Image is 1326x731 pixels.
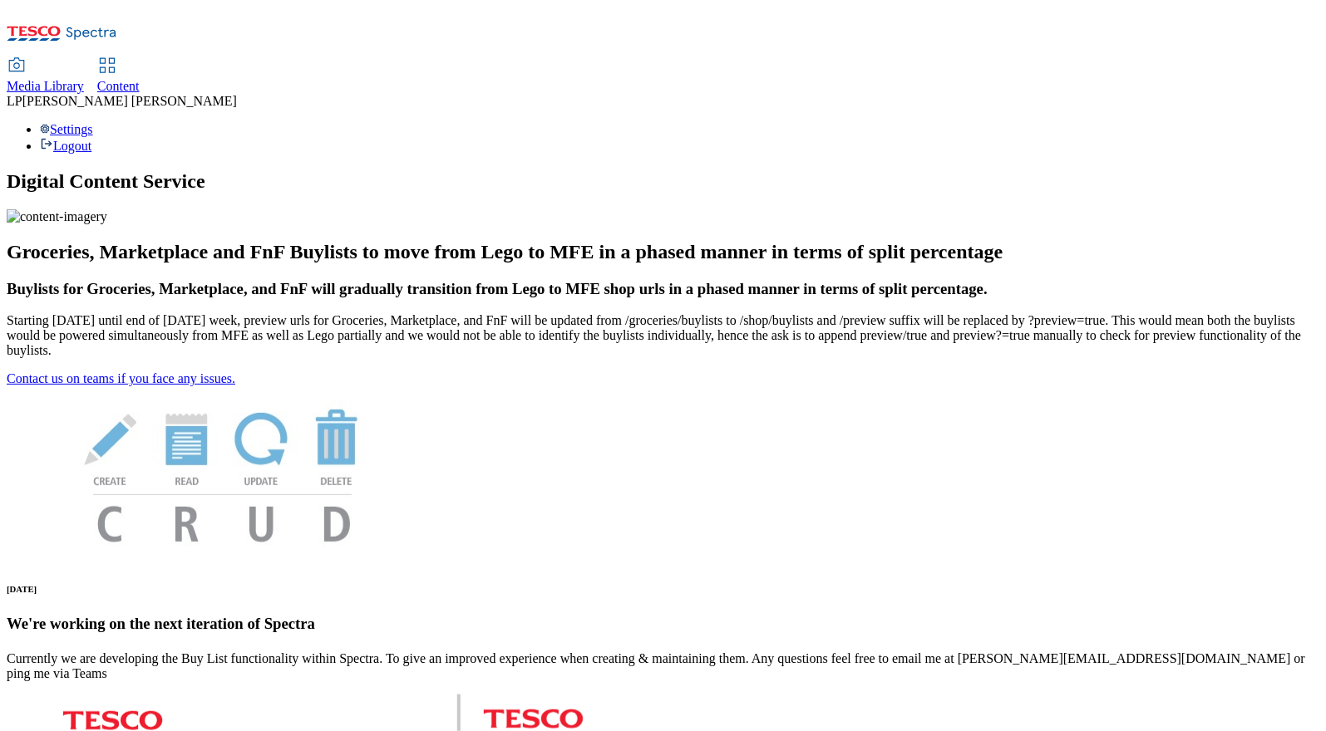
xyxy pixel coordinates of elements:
[7,209,107,224] img: content-imagery
[7,79,84,93] span: Media Library
[40,122,93,136] a: Settings
[7,651,1319,681] p: Currently we are developing the Buy List functionality within Spectra. To give an improved experi...
[97,79,140,93] span: Content
[7,313,1319,358] p: Starting [DATE] until end of [DATE] week, preview urls for Groceries, Marketplace, and FnF will b...
[40,139,91,153] a: Logout
[7,280,1319,298] h3: Buylists for Groceries, Marketplace, and FnF will gradually transition from Lego to MFE shop urls...
[7,615,1319,633] h3: We're working on the next iteration of Spectra
[7,371,235,385] a: Contact us on teams if you face any issues.
[7,241,1319,263] h2: Groceries, Marketplace and FnF Buylists to move from Lego to MFE in a phased manner in terms of s...
[7,59,84,94] a: Media Library
[7,386,439,560] img: News Image
[7,584,1319,594] h6: [DATE]
[97,59,140,94] a: Content
[7,94,22,108] span: LP
[7,170,1319,193] h1: Digital Content Service
[22,94,237,108] span: [PERSON_NAME] [PERSON_NAME]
